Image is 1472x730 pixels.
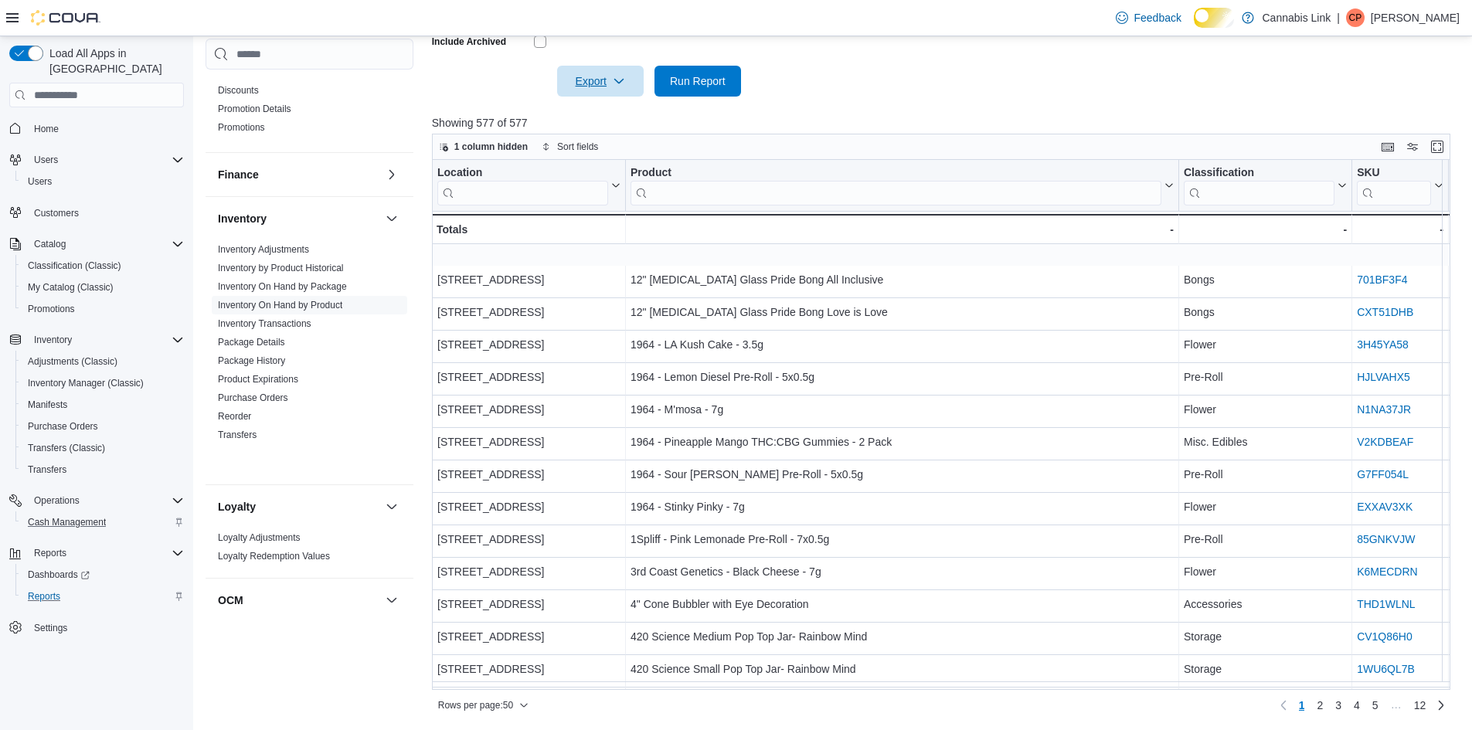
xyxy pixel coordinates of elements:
[218,337,285,348] a: Package Details
[28,331,78,349] button: Inventory
[438,699,513,711] span: Rows per page : 50
[28,590,60,603] span: Reports
[631,368,1174,386] div: 1964 - Lemon Diesel Pre-Roll - 5x0.5g
[1184,400,1347,419] div: Flower
[1357,273,1407,286] a: 701BF3F4
[557,141,598,153] span: Sort fields
[437,627,620,646] div: [STREET_ADDRESS]
[15,277,190,298] button: My Catalog (Classic)
[28,151,64,169] button: Users
[1357,371,1410,383] a: HJLVAHX5
[9,110,184,679] nav: Complex example
[28,442,105,454] span: Transfers (Classic)
[28,399,67,411] span: Manifests
[22,374,150,392] a: Inventory Manager (Classic)
[218,104,291,114] a: Promotion Details
[15,298,190,320] button: Promotions
[1348,693,1366,718] a: Page 4 of 12
[15,459,190,480] button: Transfers
[1403,138,1422,156] button: Display options
[1428,138,1447,156] button: Enter fullscreen
[28,491,86,510] button: Operations
[1414,698,1426,713] span: 12
[437,497,620,516] div: [STREET_ADDRESS]
[1184,595,1347,613] div: Accessories
[1274,693,1451,718] nav: Pagination for preceding grid
[28,463,66,476] span: Transfers
[15,586,190,607] button: Reports
[1311,693,1329,718] a: Page 2 of 12
[3,149,190,171] button: Users
[432,36,506,48] label: Include Archived
[15,351,190,372] button: Adjustments (Classic)
[631,660,1174,678] div: 420 Science Small Pop Top Jar- Rainbow Mind
[1184,627,1347,646] div: Storage
[15,437,190,459] button: Transfers (Classic)
[22,460,184,479] span: Transfers
[218,551,330,562] a: Loyalty Redemption Values
[1329,693,1348,718] a: Page 3 of 12
[28,569,90,581] span: Dashboards
[1357,468,1409,480] a: G7FF054L
[1371,8,1460,27] p: [PERSON_NAME]
[437,660,620,678] div: [STREET_ADDRESS]
[22,278,120,297] a: My Catalog (Classic)
[34,154,58,166] span: Users
[218,355,285,366] a: Package History
[218,355,285,367] span: Package History
[432,115,1461,131] p: Showing 577 of 577
[1194,8,1235,28] input: Dark Mode
[15,372,190,394] button: Inventory Manager (Classic)
[28,120,65,138] a: Home
[1262,8,1331,27] p: Cannabis Link
[218,263,344,273] a: Inventory by Product Historical
[22,439,184,457] span: Transfers (Classic)
[218,392,288,404] span: Purchase Orders
[28,303,75,315] span: Promotions
[631,166,1161,205] div: Product
[218,121,265,134] span: Promotions
[22,300,184,318] span: Promotions
[218,211,379,226] button: Inventory
[218,318,311,329] a: Inventory Transactions
[34,547,66,559] span: Reports
[218,592,379,608] button: OCM
[15,511,190,533] button: Cash Management
[22,513,184,531] span: Cash Management
[218,336,285,348] span: Package Details
[218,85,259,96] a: Discounts
[218,211,267,226] h3: Inventory
[437,166,608,205] div: Location
[34,207,79,219] span: Customers
[218,410,251,423] span: Reorder
[1357,630,1413,643] a: CV1Q86H0
[218,429,257,441] span: Transfers
[1408,693,1433,718] a: Page 12 of 12
[218,122,265,133] a: Promotions
[1379,138,1397,156] button: Keyboard shortcuts
[28,420,98,433] span: Purchase Orders
[206,81,413,152] div: Discounts & Promotions
[1357,220,1443,239] div: -
[437,220,620,239] div: Totals
[43,46,184,76] span: Load All Apps in [GEOGRAPHIC_DATA]
[206,528,413,578] div: Loyalty
[15,564,190,586] a: Dashboards
[535,138,604,156] button: Sort fields
[22,396,184,414] span: Manifests
[22,278,184,297] span: My Catalog (Classic)
[218,243,309,256] span: Inventory Adjustments
[437,335,620,354] div: [STREET_ADDRESS]
[1357,663,1415,675] a: 1WU6QL7B
[22,374,184,392] span: Inventory Manager (Classic)
[218,373,298,385] span: Product Expirations
[631,433,1174,451] div: 1964 - Pineapple Mango THC:CBG Gummies - 2 Pack
[1184,465,1347,484] div: Pre-Roll
[218,84,259,97] span: Discounts
[15,394,190,416] button: Manifests
[218,167,259,182] h3: Finance
[3,329,190,351] button: Inventory
[22,256,184,275] span: Classification (Classic)
[1357,565,1418,578] a: K6MECDRN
